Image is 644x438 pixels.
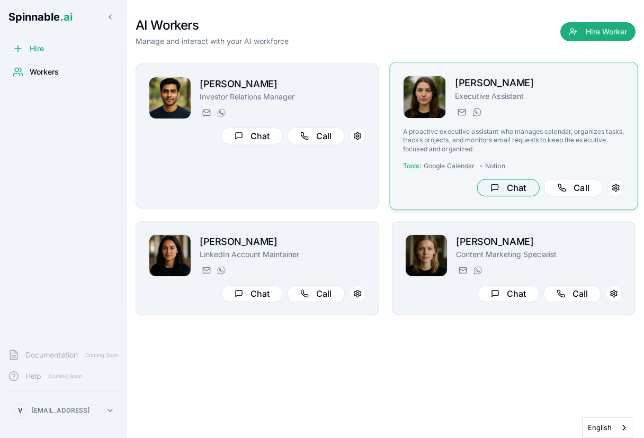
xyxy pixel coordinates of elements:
[560,28,636,38] a: Hire Worker
[25,371,41,381] span: Help
[8,11,73,23] span: Spinnable
[214,264,227,277] button: WhatsApp
[287,127,345,144] button: Call
[221,285,283,302] button: Chat
[543,285,601,302] button: Call
[582,417,633,438] aside: Language selected: English
[30,43,44,54] span: Hire
[217,108,226,117] img: WhatsApp
[560,22,636,41] button: Hire Worker
[456,264,469,277] button: Send email to sofia@getspinnable.ai
[217,266,226,275] img: WhatsApp
[46,371,85,381] span: Coming Soon
[136,36,289,47] p: Manage and interact with your AI workforce
[406,235,447,276] img: Sofia Guðmundsson
[455,90,624,101] p: Executive Assistant
[477,179,540,197] button: Chat
[456,234,622,249] h2: [PERSON_NAME]
[472,108,481,116] img: WhatsApp
[18,406,23,415] span: V
[200,92,366,102] p: Investor Relations Manager
[32,406,90,415] p: [EMAIL_ADDRESS]
[455,76,624,91] h2: [PERSON_NAME]
[214,106,227,119] button: WhatsApp
[149,235,191,276] img: Harriet Lee
[583,418,633,437] a: English
[404,76,446,118] img: Dana Allen
[8,400,119,421] button: V[EMAIL_ADDRESS]
[200,249,366,260] p: LinkedIn Account Maintainer
[136,17,289,34] h1: AI Workers
[473,266,482,275] img: WhatsApp
[478,285,539,302] button: Chat
[582,417,633,438] div: Language
[25,350,78,360] span: Documentation
[200,234,366,249] h2: [PERSON_NAME]
[471,264,484,277] button: WhatsApp
[200,106,212,119] button: Send email to kai.dvorak@getspinnable.ai
[200,77,366,92] h2: [PERSON_NAME]
[403,162,422,170] span: Tools:
[479,162,483,170] span: •
[424,162,475,170] span: Google Calendar
[149,77,191,118] img: Kai Dvorak
[403,127,624,153] p: A proactive executive assistant who manages calendar, organizes tasks, tracks projects, and monit...
[485,162,505,170] span: Notion
[200,264,212,277] button: Send email to harriet.lee@getspinnable.ai
[60,11,73,23] span: .ai
[287,285,345,302] button: Call
[456,249,622,260] p: Content Marketing Specialist
[221,127,283,144] button: Chat
[82,350,122,360] span: Coming Soon
[455,106,468,118] button: Send email to dana.allen@getspinnable.ai
[30,67,59,77] span: Workers
[544,179,603,197] button: Call
[470,106,482,118] button: WhatsApp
